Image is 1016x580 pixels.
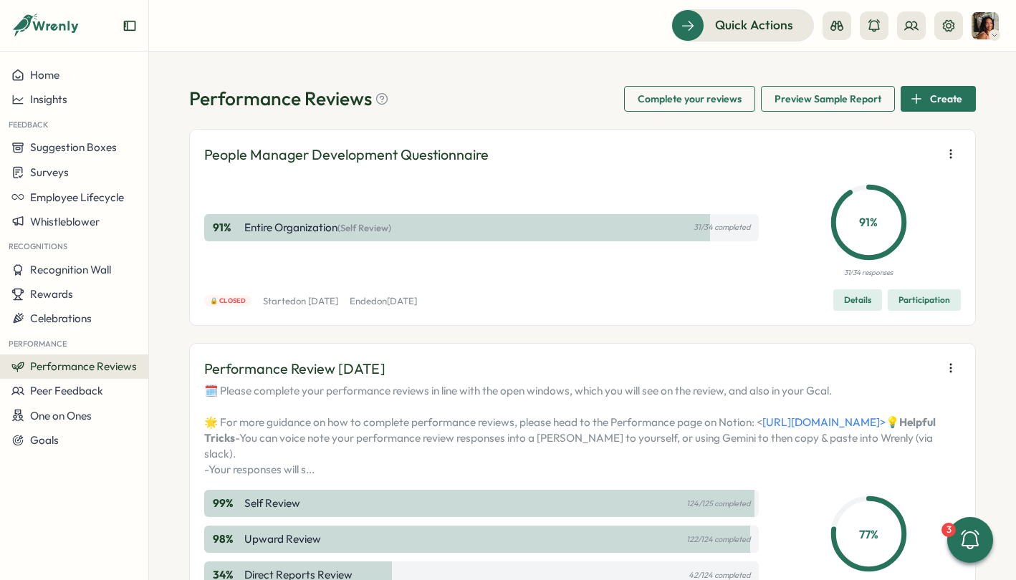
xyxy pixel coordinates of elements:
span: Suggestion Boxes [30,140,117,154]
span: Surveys [30,165,69,179]
p: 99 % [213,496,241,511]
span: Complete your reviews [638,87,742,111]
p: 77 % [834,525,904,543]
span: Details [844,290,871,310]
span: Recognition Wall [30,263,111,276]
button: Participation [888,289,961,311]
span: Quick Actions [715,16,793,34]
span: 🔒 Closed [210,296,246,306]
span: Whistleblower [30,215,100,228]
span: Performance Reviews [30,359,137,373]
span: Celebrations [30,311,92,325]
button: 3 [947,517,993,563]
button: Quick Actions [671,9,814,41]
p: 98 % [213,531,241,547]
p: Performance Review [DATE] [204,358,385,380]
span: Employee Lifecycle [30,190,124,204]
span: Rewards [30,287,73,301]
span: One on Ones [30,409,92,422]
p: 🗓️ Please complete your performance reviews in line with the open windows, which you will see on ... [204,383,961,478]
span: Peer Feedback [30,384,103,397]
img: Viveca Riley [972,12,999,39]
p: Started on [DATE] [263,295,338,308]
p: Self Review [244,496,300,511]
p: 31/34 responses [844,267,893,279]
p: 31/34 completed [694,223,750,232]
span: Goals [30,433,59,447]
p: 91 % [213,220,241,236]
button: Details [833,289,882,311]
p: Entire Organization [244,220,391,236]
p: 124/125 completed [686,499,750,508]
h1: Performance Reviews [189,86,389,111]
p: 122/124 completed [686,535,750,544]
span: (Self Review) [337,222,391,233]
span: Insights [30,92,67,106]
p: 91 % [834,213,904,231]
span: Preview Sample Report [775,87,881,111]
p: 42/124 completed [689,571,750,580]
button: Create [901,86,976,112]
p: Upward Review [244,531,321,547]
span: Create [930,87,962,111]
button: Expand sidebar [123,19,137,33]
p: People Manager Development Questionnaire [204,144,489,166]
button: Preview Sample Report [761,86,895,112]
button: Complete your reviews [624,86,755,112]
div: 3 [941,523,956,537]
p: Ended on [DATE] [350,295,417,308]
a: [URL][DOMAIN_NAME]> [762,415,886,429]
span: Participation [898,290,950,310]
span: Home [30,68,59,82]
